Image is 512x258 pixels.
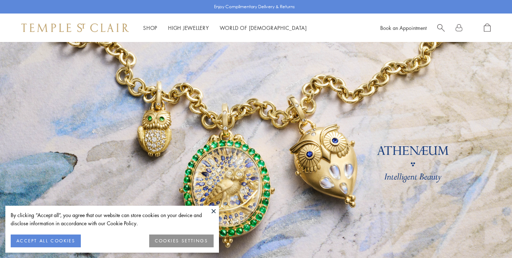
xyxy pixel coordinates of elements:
a: Search [437,23,445,32]
a: Open Shopping Bag [484,23,491,32]
button: COOKIES SETTINGS [149,235,214,247]
button: ACCEPT ALL COOKIES [11,235,81,247]
a: ShopShop [143,24,157,31]
a: Book an Appointment [380,24,427,31]
div: By clicking “Accept all”, you agree that our website can store cookies on your device and disclos... [11,211,214,227]
a: World of [DEMOGRAPHIC_DATA]World of [DEMOGRAPHIC_DATA] [220,24,307,31]
nav: Main navigation [143,23,307,32]
p: Enjoy Complimentary Delivery & Returns [214,3,295,10]
img: Temple St. Clair [21,23,129,32]
a: High JewelleryHigh Jewellery [168,24,209,31]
